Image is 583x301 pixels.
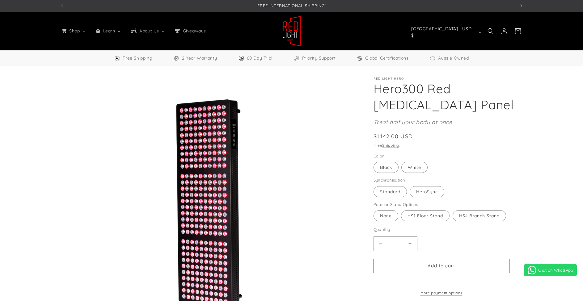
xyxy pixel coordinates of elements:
span: About Us [138,28,160,34]
img: Red Light Hero [282,16,301,47]
label: White [401,162,428,173]
img: Free Shipping Icon [114,55,120,61]
label: HeroSync [410,186,444,197]
a: Shipping [382,143,399,148]
label: None [374,210,398,221]
span: FREE INTERNATIONAL SHIPPING¹ [257,3,326,8]
span: Priority Support [302,54,336,62]
a: Free Worldwide Shipping [114,54,152,62]
span: $1,142.00 USD [374,132,413,140]
em: Treat half your body at once [374,119,452,126]
a: Priority Support [294,54,336,62]
span: Giveaways [182,28,207,34]
img: Support Icon [294,55,300,61]
img: Warranty Icon [173,55,180,61]
label: Standard [374,186,407,197]
a: Shop [56,24,91,37]
label: Quantity [374,227,509,233]
a: 2 Year Warranty [173,54,217,62]
span: [GEOGRAPHIC_DATA] | USD $ [411,26,475,39]
a: Aussie Owned [429,54,469,62]
label: Black [374,162,399,173]
legend: Color [374,153,385,159]
legend: Synchronisation [374,177,406,183]
a: 60 Day Trial [238,54,272,62]
span: Shop [68,28,80,34]
img: Certifications Icon [357,55,363,61]
span: Free Shipping [123,54,152,62]
p: Red Light Hero [374,77,523,81]
a: Giveaways [170,24,210,37]
legend: Popular Stand Options [374,202,419,208]
h1: Hero300 Red [MEDICAL_DATA] Panel [374,81,523,113]
span: 2 Year Warranty [182,54,217,62]
img: Aussie Owned Icon [429,55,436,61]
summary: Search [484,24,497,38]
label: HS4 Branch Stand [453,210,506,221]
a: More payment options [374,290,509,296]
span: Aussie Owned [438,54,469,62]
span: Learn [102,28,116,34]
label: HS1 Floor Stand [401,210,450,221]
a: Chat on WhatsApp [524,264,577,276]
a: Global Certifications [357,54,409,62]
a: Red Light Hero [280,13,303,49]
a: About Us [126,24,170,37]
span: 60 Day Trial [247,54,272,62]
button: Add to cart [374,259,509,273]
a: Learn [91,24,126,37]
button: [GEOGRAPHIC_DATA] | USD $ [408,26,484,38]
div: Free . [374,142,523,148]
span: Chat on WhatsApp [538,268,573,273]
img: Trial Icon [238,55,244,61]
span: Global Certifications [365,54,409,62]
